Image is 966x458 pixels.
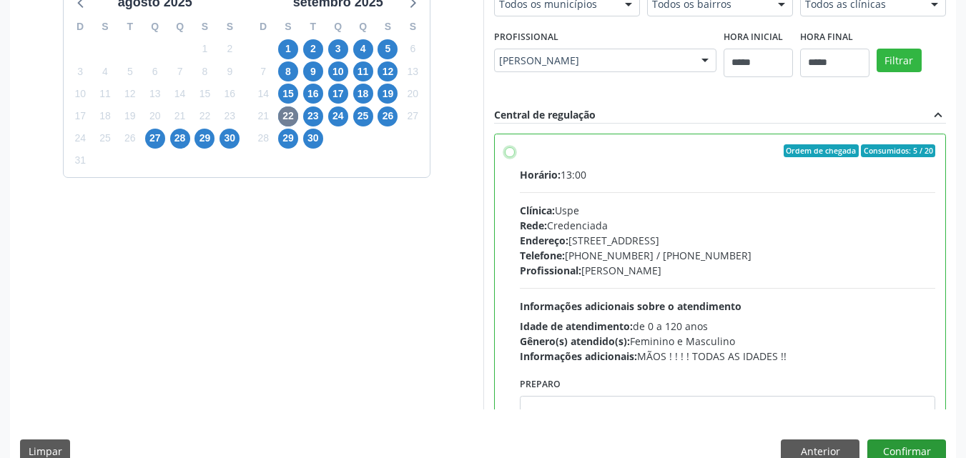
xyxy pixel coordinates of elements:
div: T [117,16,142,38]
span: Ordem de chegada [784,144,859,157]
span: domingo, 24 de agosto de 2025 [70,129,90,149]
span: sexta-feira, 19 de setembro de 2025 [378,84,398,104]
div: S [93,16,118,38]
span: quarta-feira, 24 de setembro de 2025 [328,106,348,126]
div: de 0 a 120 anos [520,319,936,334]
label: Hora final [800,26,853,49]
span: segunda-feira, 4 de agosto de 2025 [95,61,115,81]
div: D [68,16,93,38]
div: 13:00 [520,167,936,182]
span: quinta-feira, 14 de agosto de 2025 [170,84,190,104]
span: Idade de atendimento: [520,319,633,333]
span: terça-feira, 5 de agosto de 2025 [120,61,140,81]
span: sexta-feira, 1 de agosto de 2025 [194,39,215,59]
span: Informações adicionais: [520,349,637,363]
span: sexta-feira, 22 de agosto de 2025 [194,106,215,126]
span: quinta-feira, 28 de agosto de 2025 [170,129,190,149]
span: quinta-feira, 25 de setembro de 2025 [353,106,373,126]
span: sexta-feira, 29 de agosto de 2025 [194,129,215,149]
span: quinta-feira, 11 de setembro de 2025 [353,61,373,81]
span: Telefone: [520,249,565,262]
span: sexta-feira, 15 de agosto de 2025 [194,84,215,104]
span: sábado, 23 de agosto de 2025 [220,106,240,126]
span: Clínica: [520,204,555,217]
div: S [400,16,425,38]
span: quarta-feira, 3 de setembro de 2025 [328,39,348,59]
span: terça-feira, 2 de setembro de 2025 [303,39,323,59]
div: Q [167,16,192,38]
span: sábado, 27 de setembro de 2025 [403,106,423,126]
span: segunda-feira, 22 de setembro de 2025 [278,106,298,126]
span: domingo, 7 de setembro de 2025 [253,61,273,81]
span: sexta-feira, 12 de setembro de 2025 [378,61,398,81]
span: quarta-feira, 17 de setembro de 2025 [328,84,348,104]
span: terça-feira, 12 de agosto de 2025 [120,84,140,104]
span: quinta-feira, 21 de agosto de 2025 [170,106,190,126]
div: [STREET_ADDRESS] [520,233,936,248]
span: sexta-feira, 8 de agosto de 2025 [194,61,215,81]
span: domingo, 14 de setembro de 2025 [253,84,273,104]
span: terça-feira, 19 de agosto de 2025 [120,106,140,126]
span: domingo, 17 de agosto de 2025 [70,106,90,126]
span: segunda-feira, 29 de setembro de 2025 [278,129,298,149]
label: Hora inicial [724,26,783,49]
div: [PHONE_NUMBER] / [PHONE_NUMBER] [520,248,936,263]
span: segunda-feira, 25 de agosto de 2025 [95,129,115,149]
span: quarta-feira, 6 de agosto de 2025 [145,61,165,81]
span: Rede: [520,219,547,232]
span: domingo, 28 de setembro de 2025 [253,129,273,149]
span: sexta-feira, 26 de setembro de 2025 [378,106,398,126]
span: sábado, 9 de agosto de 2025 [220,61,240,81]
div: S [375,16,400,38]
div: MÃOS ! ! ! ! TODAS AS IDADES !! [520,349,936,364]
div: Q [142,16,167,38]
span: segunda-feira, 8 de setembro de 2025 [278,61,298,81]
span: sábado, 6 de setembro de 2025 [403,39,423,59]
div: Feminino e Masculino [520,334,936,349]
span: terça-feira, 23 de setembro de 2025 [303,106,323,126]
span: [PERSON_NAME] [499,54,687,68]
span: sábado, 20 de setembro de 2025 [403,84,423,104]
div: Central de regulação [494,107,596,123]
div: D [251,16,276,38]
div: Q [325,16,350,38]
div: Credenciada [520,218,936,233]
span: Endereço: [520,234,568,247]
span: quarta-feira, 20 de agosto de 2025 [145,106,165,126]
span: segunda-feira, 18 de agosto de 2025 [95,106,115,126]
span: sexta-feira, 5 de setembro de 2025 [378,39,398,59]
span: Gênero(s) atendido(s): [520,334,630,348]
span: domingo, 3 de agosto de 2025 [70,61,90,81]
span: segunda-feira, 15 de setembro de 2025 [278,84,298,104]
span: quinta-feira, 7 de agosto de 2025 [170,61,190,81]
button: Filtrar [877,49,922,73]
div: T [300,16,325,38]
span: quarta-feira, 13 de agosto de 2025 [145,84,165,104]
div: Q [350,16,375,38]
i: expand_less [930,107,946,123]
label: Preparo [520,374,561,396]
span: domingo, 10 de agosto de 2025 [70,84,90,104]
span: Informações adicionais sobre o atendimento [520,299,741,313]
div: S [217,16,242,38]
div: Uspe [520,203,936,218]
span: quinta-feira, 18 de setembro de 2025 [353,84,373,104]
span: terça-feira, 30 de setembro de 2025 [303,129,323,149]
span: terça-feira, 26 de agosto de 2025 [120,129,140,149]
span: Consumidos: 5 / 20 [861,144,935,157]
span: sábado, 13 de setembro de 2025 [403,61,423,81]
span: sábado, 30 de agosto de 2025 [220,129,240,149]
div: S [276,16,301,38]
span: sábado, 16 de agosto de 2025 [220,84,240,104]
span: terça-feira, 16 de setembro de 2025 [303,84,323,104]
span: Profissional: [520,264,581,277]
label: Profissional [494,26,558,49]
span: Horário: [520,168,561,181]
span: segunda-feira, 1 de setembro de 2025 [278,39,298,59]
span: domingo, 21 de setembro de 2025 [253,106,273,126]
span: segunda-feira, 11 de agosto de 2025 [95,84,115,104]
span: quarta-feira, 27 de agosto de 2025 [145,129,165,149]
span: quarta-feira, 10 de setembro de 2025 [328,61,348,81]
span: sábado, 2 de agosto de 2025 [220,39,240,59]
span: terça-feira, 9 de setembro de 2025 [303,61,323,81]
